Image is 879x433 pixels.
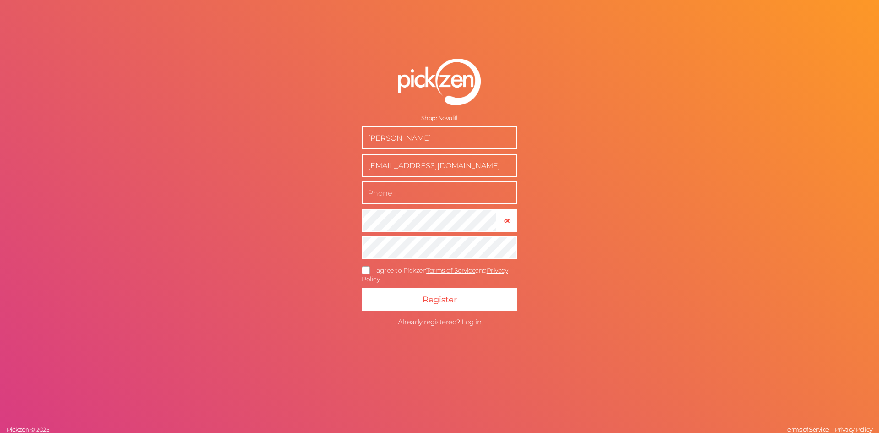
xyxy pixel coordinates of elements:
div: Shop: Novolift [362,115,517,122]
input: Business e-mail [362,154,517,177]
input: Phone [362,181,517,204]
button: Register [362,288,517,311]
a: Terms of Service [783,426,831,433]
a: Privacy Policy [362,266,508,283]
a: Terms of Service [426,266,475,274]
span: Privacy Policy [835,426,872,433]
span: I agree to Pickzen and . [362,266,508,283]
span: Already registered? Log in [398,318,481,326]
img: pz-logo-white.png [398,59,481,105]
a: Privacy Policy [832,426,874,433]
span: Register [423,295,457,305]
input: Name [362,126,517,149]
a: Pickzen © 2025 [5,426,51,433]
span: Terms of Service [785,426,829,433]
